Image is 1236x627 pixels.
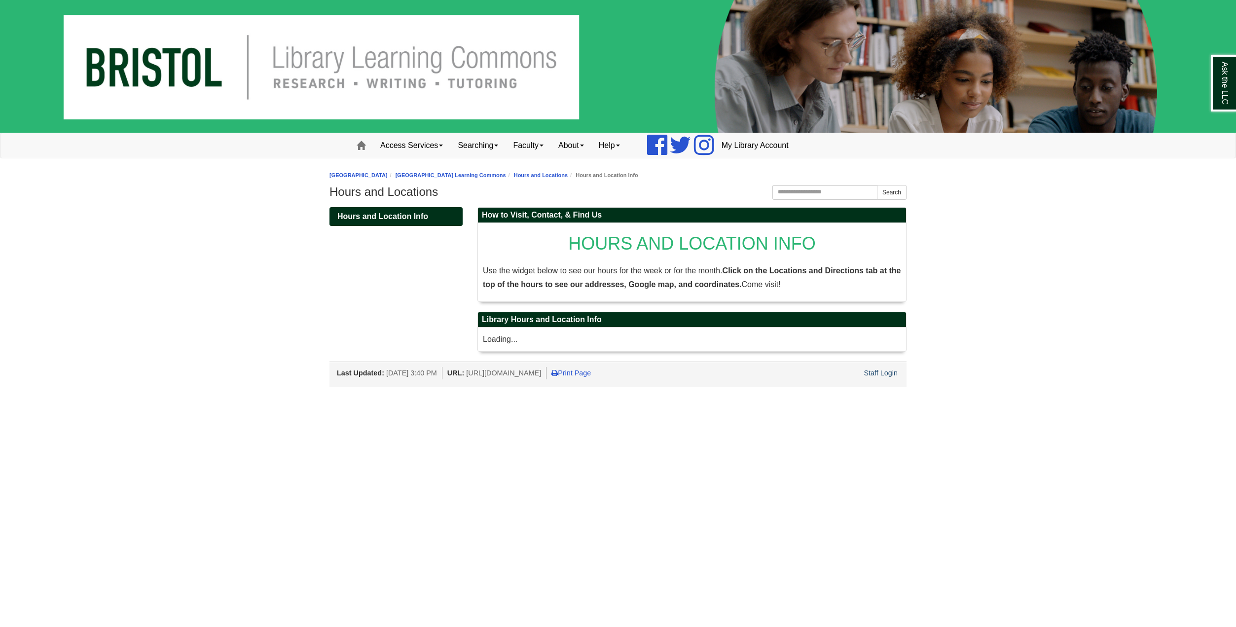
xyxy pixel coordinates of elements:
a: Searching [450,133,506,158]
h2: Library Hours and Location Info [478,312,906,328]
span: Last Updated: [337,369,384,377]
span: Hours and Location Info [337,212,428,221]
a: Access Services [373,133,450,158]
a: My Library Account [714,133,796,158]
i: Print Page [551,369,558,376]
div: Guide Pages [329,207,463,226]
a: [GEOGRAPHIC_DATA] Learning Commons [396,172,506,178]
a: Hours and Locations [514,172,568,178]
a: Print Page [551,369,591,377]
span: Use the widget below to see our hours for the week or for the month. Come visit! [483,266,901,289]
nav: breadcrumb [329,171,907,180]
a: About [551,133,591,158]
a: Staff Login [864,369,898,377]
a: Faculty [506,133,551,158]
a: Help [591,133,627,158]
h2: How to Visit, Contact, & Find Us [478,208,906,223]
span: [URL][DOMAIN_NAME] [466,369,541,377]
div: Loading... [483,332,901,346]
span: URL: [447,369,464,377]
li: Hours and Location Info [568,171,638,180]
a: Hours and Location Info [329,207,463,226]
span: HOURS AND LOCATION INFO [568,233,815,254]
a: [GEOGRAPHIC_DATA] [329,172,388,178]
strong: Click on the Locations and Directions tab at the top of the hours to see our addresses, Google ma... [483,266,901,289]
h1: Hours and Locations [329,185,907,199]
button: Search [877,185,907,200]
span: [DATE] 3:40 PM [386,369,437,377]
